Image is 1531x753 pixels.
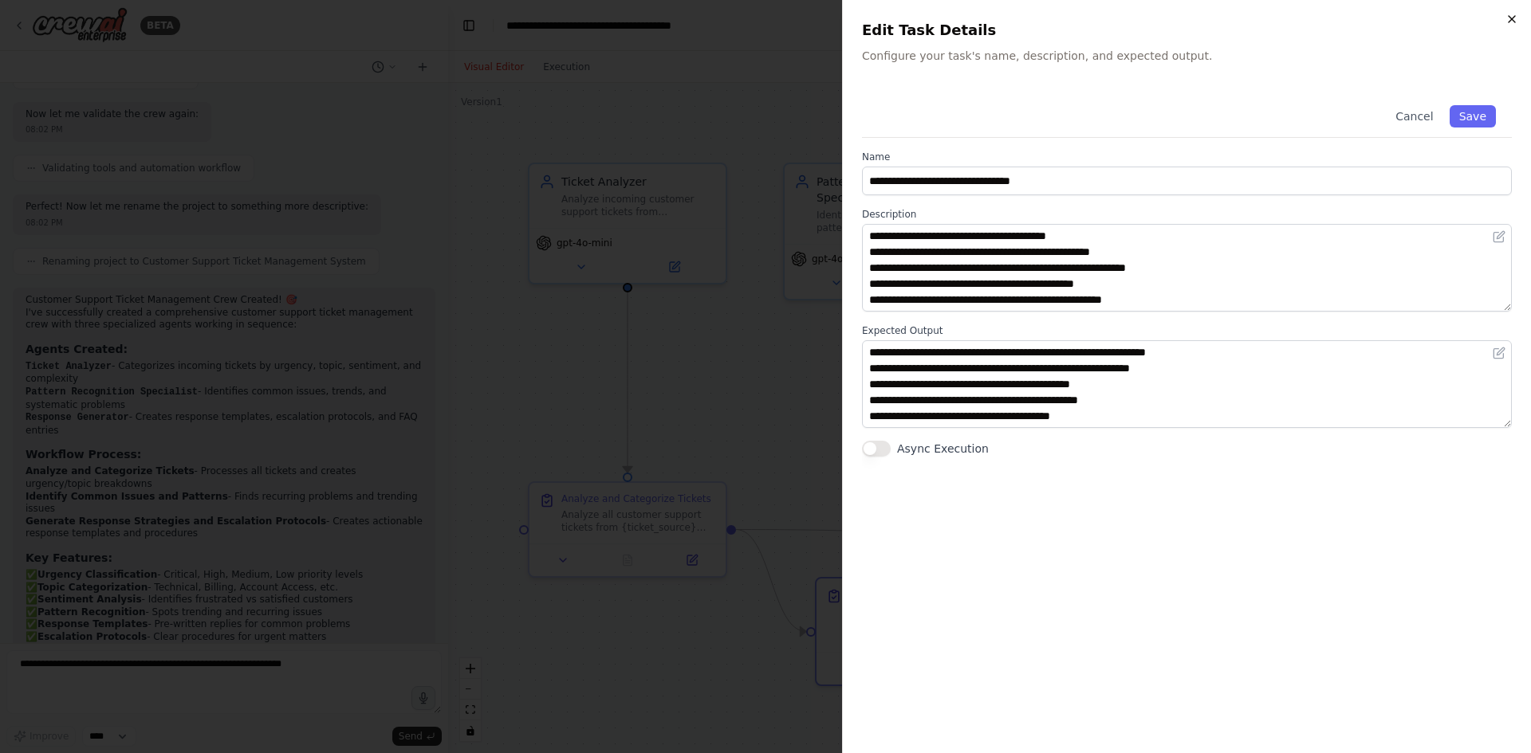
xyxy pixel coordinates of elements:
[1490,227,1509,246] button: Open in editor
[897,441,989,457] label: Async Execution
[862,151,1512,163] label: Name
[862,48,1512,64] p: Configure your task's name, description, and expected output.
[1490,343,1509,363] button: Open in editor
[1450,105,1496,127] button: Save
[862,19,1512,41] h2: Edit Task Details
[1386,105,1442,127] button: Cancel
[862,208,1512,221] label: Description
[862,324,1512,337] label: Expected Output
